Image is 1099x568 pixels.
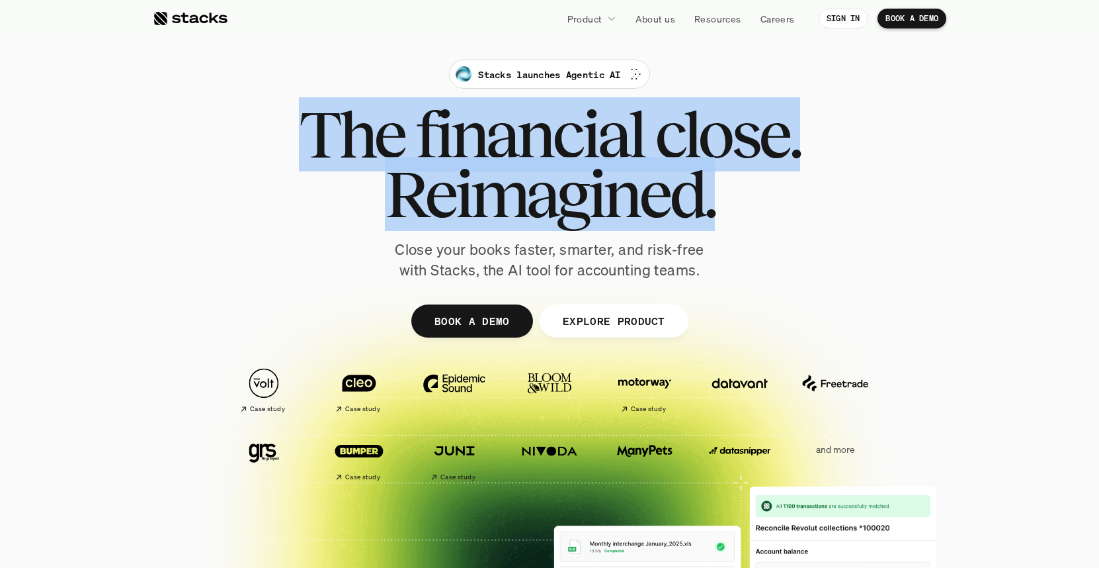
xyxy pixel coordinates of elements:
[819,9,868,28] a: SIGN IN
[562,311,665,330] p: EXPLORE PRODUCT
[694,12,741,26] p: Resources
[385,164,715,224] span: Reimagined.
[415,105,643,164] span: financial
[753,7,803,30] a: Careers
[156,307,214,316] a: Privacy Policy
[885,14,938,23] p: BOOK A DEMO
[631,405,666,413] h2: Case study
[655,105,800,164] span: close.
[635,12,675,26] p: About us
[384,240,715,281] p: Close your books faster, smarter, and risk-free with Stacks, the AI tool for accounting teams.
[318,429,400,487] a: Case study
[449,60,649,89] a: Stacks launches Agentic AI
[478,68,620,81] p: Stacks launches Agentic AI
[299,105,404,164] span: The
[440,473,475,481] h2: Case study
[318,361,400,419] a: Case study
[604,361,686,419] a: Case study
[345,405,380,413] h2: Case study
[628,7,683,30] a: About us
[539,305,688,338] a: EXPLORE PRODUCT
[345,473,380,481] h2: Case study
[877,9,946,28] a: BOOK A DEMO
[411,305,533,338] a: BOOK A DEMO
[827,14,860,23] p: SIGN IN
[794,444,876,455] p: and more
[434,311,510,330] p: BOOK A DEMO
[223,361,305,419] a: Case study
[760,12,795,26] p: Careers
[567,12,602,26] p: Product
[686,7,749,30] a: Resources
[250,405,285,413] h2: Case study
[413,429,495,487] a: Case study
